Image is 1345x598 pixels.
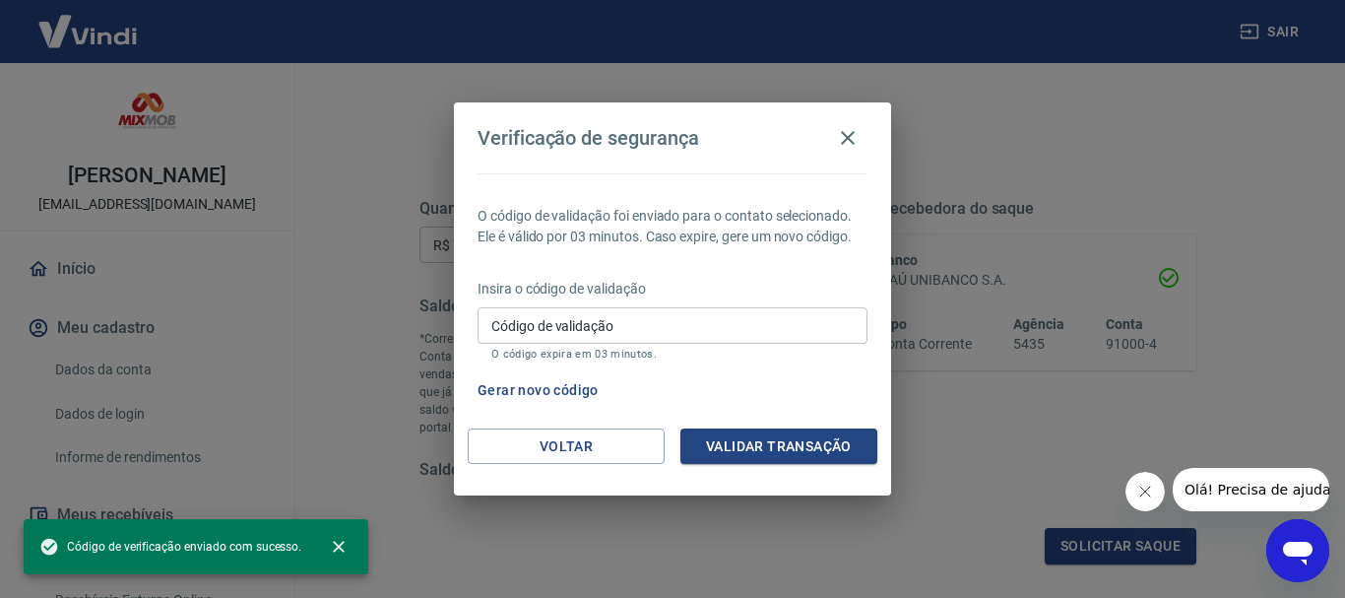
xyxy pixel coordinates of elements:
iframe: Botão para abrir a janela de mensagens [1266,519,1329,582]
button: Validar transação [680,429,877,465]
button: Voltar [468,429,665,465]
p: O código expira em 03 minutos. [491,348,854,361]
h4: Verificação de segurança [478,126,699,150]
p: Insira o código de validação [478,279,867,299]
button: Gerar novo código [470,372,607,409]
span: Olá! Precisa de ajuda? [12,14,165,30]
button: close [317,525,360,568]
p: O código de validação foi enviado para o contato selecionado. Ele é válido por 03 minutos. Caso e... [478,206,867,247]
iframe: Mensagem da empresa [1173,468,1329,511]
iframe: Fechar mensagem [1125,472,1165,511]
span: Código de verificação enviado com sucesso. [39,537,301,557]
